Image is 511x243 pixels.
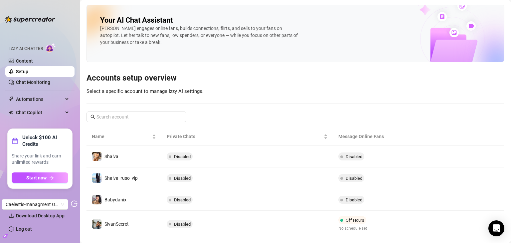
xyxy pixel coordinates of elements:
span: logout [71,200,78,207]
th: Message Online Fans [333,127,447,146]
strong: Unlock $100 AI Credits [22,134,68,147]
span: Disabled [174,197,191,202]
span: Download Desktop App [16,213,65,218]
span: Disabled [346,197,362,202]
img: Babydanix [92,195,101,204]
span: No schedule set [338,225,369,232]
span: thunderbolt [9,97,14,102]
span: Disabled [174,176,191,181]
a: Setup [16,69,28,74]
div: Open Intercom Messenger [488,220,504,236]
span: SivanSecret [104,221,129,227]
span: Select a specific account to manage Izzy AI settings. [86,88,204,94]
h3: Accounts setup overview [86,73,504,84]
span: build [3,234,8,238]
input: Search account [96,113,177,121]
th: Private Chats [161,127,333,146]
h2: Your AI Chat Assistant [100,16,173,25]
span: Babydanix [104,197,126,202]
th: Name [86,127,161,146]
span: gift [12,137,18,144]
span: Shalva [104,154,118,159]
img: AI Chatter [46,43,56,53]
span: Name [92,133,151,140]
span: Disabled [174,222,191,227]
button: Start nowarrow-right [12,172,68,183]
a: Log out [16,226,32,232]
span: Automations [16,94,63,105]
span: arrow-right [49,175,54,180]
span: Caelestis-managment OFM [6,199,64,209]
div: [PERSON_NAME] engages online fans, builds connections, flirts, and sells to your fans on autopilo... [100,25,300,46]
span: Off Hours [346,218,364,223]
span: Private Chats [167,133,322,140]
img: Shalva_ruso_vip [92,173,101,183]
span: search [90,115,95,119]
img: logo-BBDzfeDw.svg [5,16,55,23]
img: Shalva [92,152,101,161]
span: Chat Copilot [16,107,63,118]
span: Disabled [346,154,362,159]
span: Disabled [174,154,191,159]
a: Content [16,58,33,64]
span: Share your link and earn unlimited rewards [12,153,68,166]
img: SivanSecret [92,219,101,229]
span: download [9,213,14,218]
span: Izzy AI Chatter [9,46,43,52]
span: Shalva_ruso_vip [104,175,138,181]
span: Disabled [346,176,362,181]
img: Chat Copilot [9,110,13,115]
span: Start now [26,175,47,180]
a: Chat Monitoring [16,80,50,85]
